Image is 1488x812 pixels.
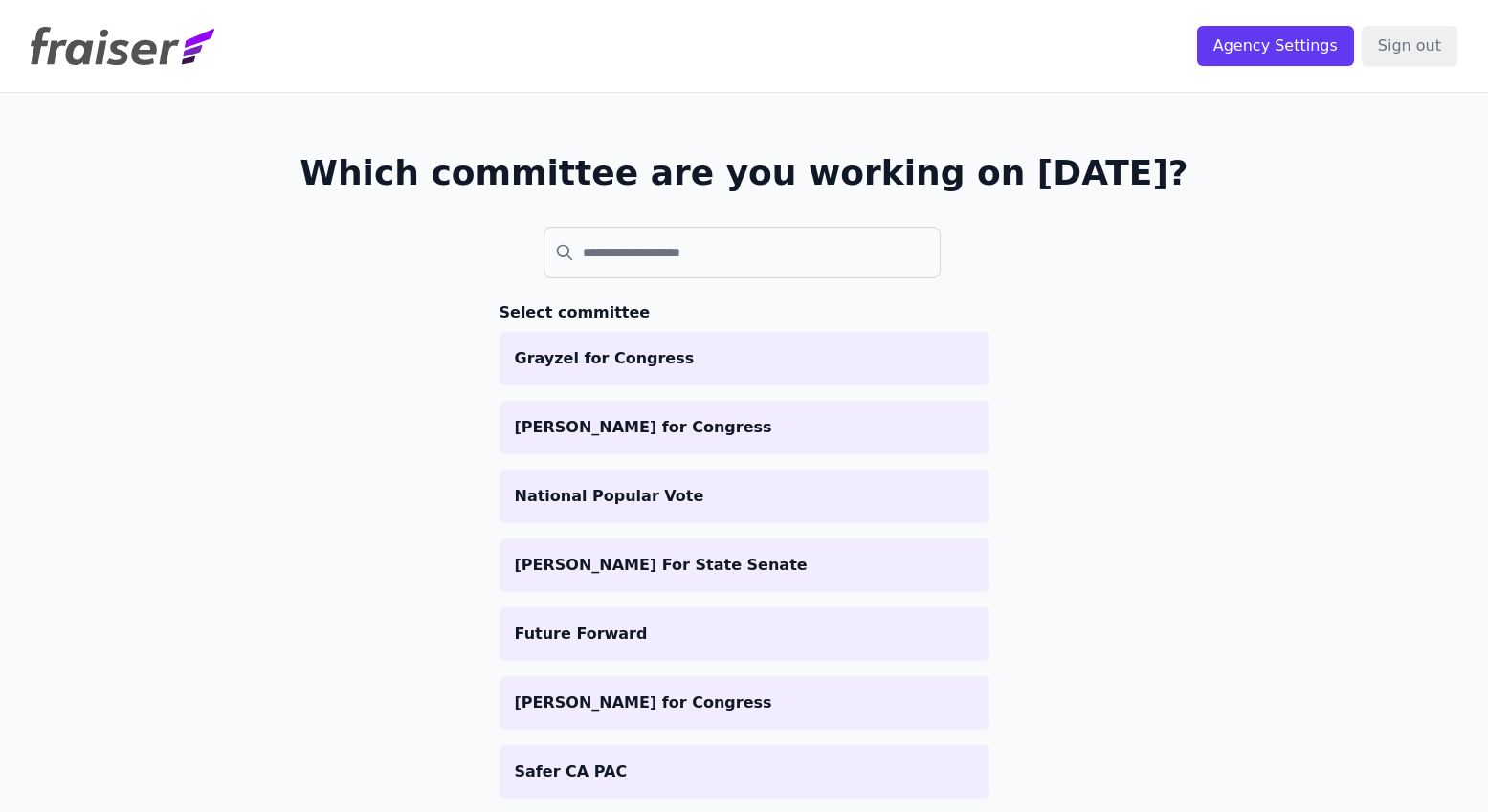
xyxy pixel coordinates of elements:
[515,623,974,646] p: Future Forward
[500,607,989,661] a: Future Forward
[500,470,989,523] a: National Popular Vote
[1197,26,1354,66] input: Agency Settings
[500,301,989,324] h3: Select committee
[500,676,989,730] a: [PERSON_NAME] for Congress
[515,760,974,783] p: Safer CA PAC
[515,691,974,714] p: [PERSON_NAME] for Congress
[300,154,1188,192] h1: Which committee are you working on [DATE]?
[1362,26,1457,66] input: Sign out
[500,401,989,454] a: [PERSON_NAME] for Congress
[31,27,214,65] img: Fraiser Logo
[500,538,989,592] a: [PERSON_NAME] For State Senate
[515,347,974,370] p: Grayzel for Congress
[500,745,989,799] a: Safer CA PAC
[500,332,989,385] a: Grayzel for Congress
[515,554,974,577] p: [PERSON_NAME] For State Senate
[515,485,974,508] p: National Popular Vote
[515,416,974,439] p: [PERSON_NAME] for Congress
